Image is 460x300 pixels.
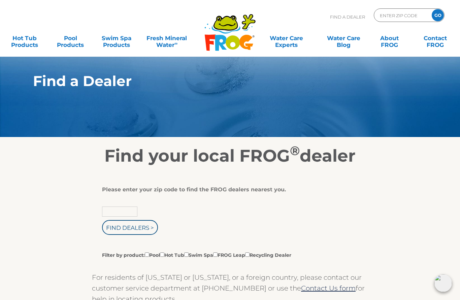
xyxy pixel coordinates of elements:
[257,31,315,45] a: Water CareExperts
[102,251,291,258] label: Filter by product: Pool Hot Tub Swim Spa FROG Leap Recycling Dealer
[372,31,407,45] a: AboutFROG
[53,31,88,45] a: PoolProducts
[330,8,365,25] p: Find A Dealer
[33,73,396,89] h1: Find a Dealer
[7,31,42,45] a: Hot TubProducts
[102,220,158,235] input: Find Dealers >
[160,252,164,257] input: Filter by product:PoolHot TubSwim SpaFROG LeapRecycling Dealer
[326,31,361,45] a: Water CareBlog
[379,10,425,20] input: Zip Code Form
[145,252,149,257] input: Filter by product:PoolHot TubSwim SpaFROG LeapRecycling Dealer
[99,31,134,45] a: Swim SpaProducts
[23,146,437,166] h2: Find your local FROG dealer
[174,41,177,46] sup: ∞
[432,9,444,21] input: GO
[418,31,453,45] a: ContactFROG
[213,252,218,257] input: Filter by product:PoolHot TubSwim SpaFROG LeapRecycling Dealer
[434,274,452,292] img: openIcon
[301,284,356,292] a: Contact Us form
[245,252,250,257] input: Filter by product:PoolHot TubSwim SpaFROG LeapRecycling Dealer
[290,143,300,158] sup: ®
[184,252,189,257] input: Filter by product:PoolHot TubSwim SpaFROG LeapRecycling Dealer
[102,186,353,193] div: Please enter your zip code to find the FROG dealers nearest you.
[144,31,189,45] a: Fresh MineralWater∞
